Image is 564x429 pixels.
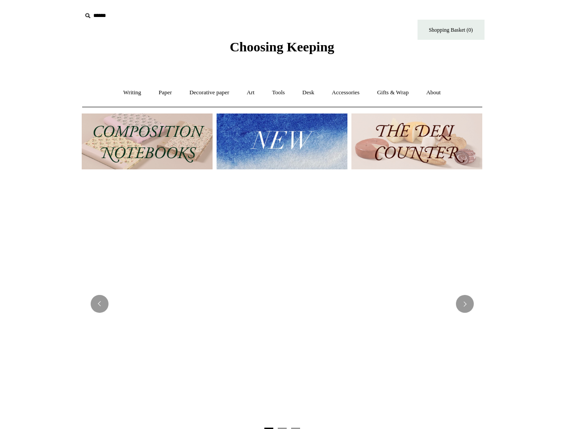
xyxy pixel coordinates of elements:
[91,295,109,313] button: Previous
[82,114,213,169] img: 202302 Composition ledgers.jpg__PID:69722ee6-fa44-49dd-a067-31375e5d54ec
[150,81,180,105] a: Paper
[418,81,449,105] a: About
[351,114,482,169] img: The Deli Counter
[217,114,347,169] img: New.jpg__PID:f73bdf93-380a-4a35-bcfe-7823039498e1
[239,81,263,105] a: Art
[230,46,334,53] a: Choosing Keeping
[324,81,368,105] a: Accessories
[115,81,149,105] a: Writing
[230,39,334,54] span: Choosing Keeping
[181,81,237,105] a: Decorative paper
[418,20,485,40] a: Shopping Basket (0)
[456,295,474,313] button: Next
[369,81,417,105] a: Gifts & Wrap
[264,81,293,105] a: Tools
[294,81,322,105] a: Desk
